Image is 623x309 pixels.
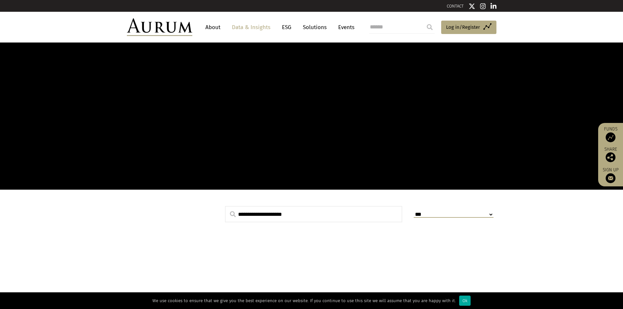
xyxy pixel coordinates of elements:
[441,21,496,34] a: Log in/Register
[606,173,615,183] img: Sign up to our newsletter
[480,3,486,9] img: Instagram icon
[279,21,295,33] a: ESG
[229,21,274,33] a: Data & Insights
[423,21,436,34] input: Submit
[606,152,615,162] img: Share this post
[606,132,615,142] img: Access Funds
[491,3,496,9] img: Linkedin icon
[202,21,224,33] a: About
[230,211,236,217] img: search.svg
[469,3,475,9] img: Twitter icon
[446,23,480,31] span: Log in/Register
[300,21,330,33] a: Solutions
[335,21,355,33] a: Events
[601,167,620,183] a: Sign up
[459,296,471,306] div: Ok
[601,126,620,142] a: Funds
[447,4,464,9] a: CONTACT
[601,147,620,162] div: Share
[127,18,192,36] img: Aurum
